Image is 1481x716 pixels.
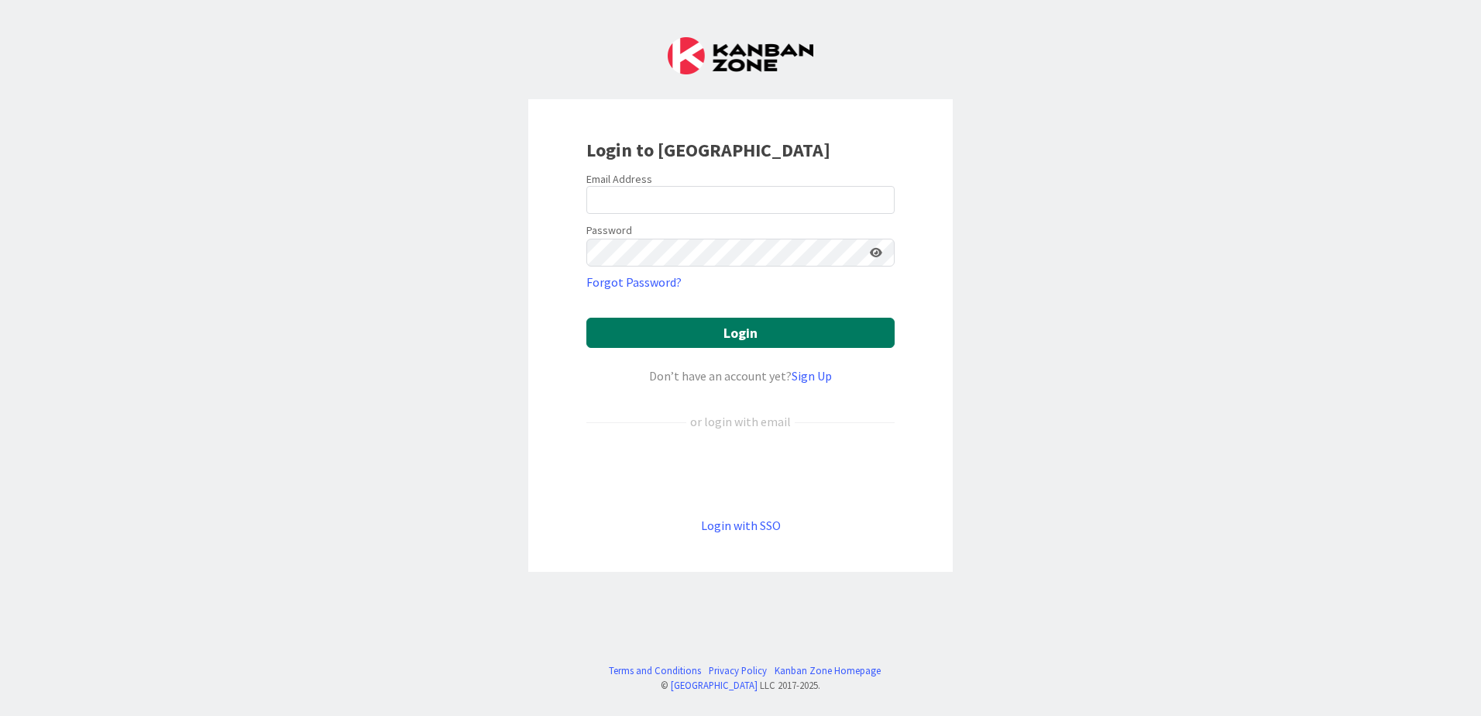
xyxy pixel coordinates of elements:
a: Login with SSO [701,518,781,533]
a: [GEOGRAPHIC_DATA] [671,679,758,691]
label: Password [586,222,632,239]
a: Kanban Zone Homepage [775,663,881,678]
b: Login to [GEOGRAPHIC_DATA] [586,138,830,162]
label: Email Address [586,172,652,186]
img: Kanban Zone [668,37,813,74]
a: Terms and Conditions [609,663,701,678]
iframe: Botão Iniciar sessão com o Google [579,456,902,491]
div: Don’t have an account yet? [586,367,895,385]
div: or login with email [686,412,795,431]
button: Login [586,318,895,348]
a: Privacy Policy [709,663,767,678]
div: © LLC 2017- 2025 . [601,678,881,693]
a: Forgot Password? [586,273,682,291]
a: Sign Up [792,368,832,384]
